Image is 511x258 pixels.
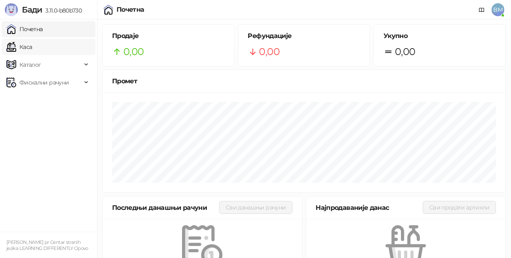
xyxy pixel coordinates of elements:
button: Сви продати артикли [423,201,496,214]
span: Каталог [19,57,41,73]
div: Промет [112,76,496,86]
span: 3.11.0-b80b730 [42,7,82,14]
button: Сви данашњи рачуни [219,201,292,214]
small: [PERSON_NAME] pr Centar stranih jezika LEARNING DIFFERENTLY Opovo [6,239,88,251]
span: 0,00 [395,44,415,59]
span: Бади [22,5,42,15]
h5: Укупно [384,31,496,41]
img: Logo [5,3,18,16]
span: 0,00 [259,44,280,59]
h5: Продаје [112,31,225,41]
a: Каса [6,39,32,55]
div: Почетна [117,6,144,13]
div: Најпродаваније данас [316,203,423,213]
span: Фискални рачуни [19,74,69,91]
span: 0,00 [123,44,144,59]
h5: Рефундације [248,31,360,41]
a: Документација [475,3,488,16]
a: Почетна [6,21,43,37]
div: Последњи данашњи рачуни [112,203,219,213]
span: BM [492,3,505,16]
